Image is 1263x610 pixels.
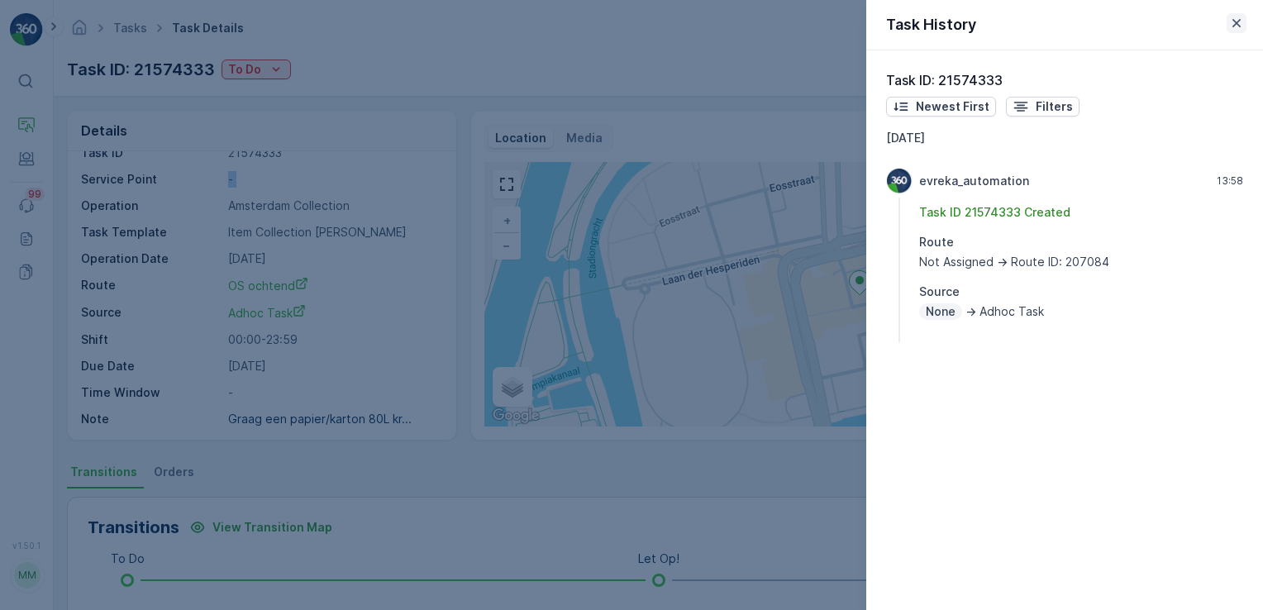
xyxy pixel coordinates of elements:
[965,303,976,320] p: ->
[886,70,1243,90] p: Task ID: 21574333
[919,173,1029,189] p: evreka_automation
[919,204,1243,221] p: Task ID 21574333 Created
[919,284,1243,300] p: Source
[924,303,957,320] p: None
[1217,174,1243,188] p: 13:58
[886,97,996,117] button: Newest First
[919,234,1243,250] p: Route
[1006,97,1080,117] button: Filters
[919,254,994,270] p: Not Assigned
[887,169,912,193] img: Evreka Logo
[1011,254,1109,270] p: Route ID: 207084
[916,98,989,115] p: Newest First
[1036,98,1073,115] p: Filters
[979,303,1044,320] p: Adhoc Task
[886,130,1243,146] p: [DATE]
[886,13,976,36] p: Task History
[997,254,1008,270] p: ->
